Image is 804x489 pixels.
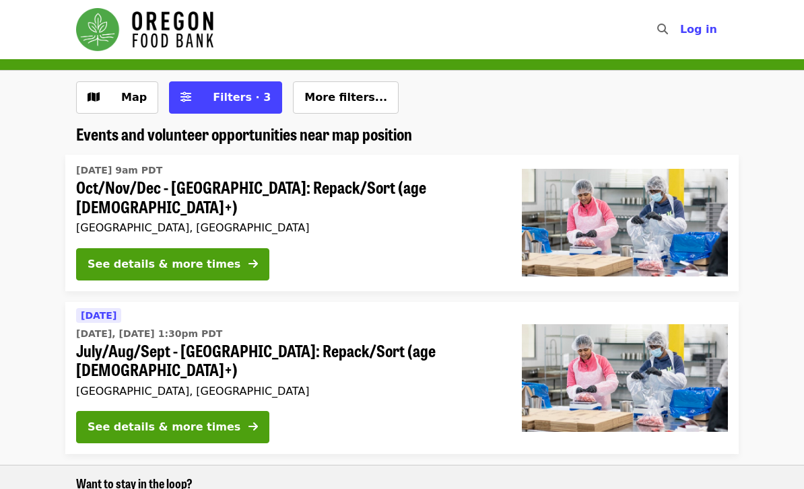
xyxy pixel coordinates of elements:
[293,81,399,114] button: More filters...
[76,411,269,443] button: See details & more times
[180,91,191,104] i: sliders-h icon
[65,155,739,291] a: See details for "Oct/Nov/Dec - Beaverton: Repack/Sort (age 10+)"
[76,248,269,280] button: See details & more times
[76,178,500,217] span: Oct/Nov/Dec - [GEOGRAPHIC_DATA]: Repack/Sort (age [DEMOGRAPHIC_DATA]+)
[76,327,222,341] time: [DATE], [DATE] 1:30pm PDT
[65,302,739,455] a: See details for "July/Aug/Sept - Beaverton: Repack/Sort (age 10+)"
[76,163,162,178] time: [DATE] 9am PDT
[76,122,412,145] span: Events and volunteer opportunities near map position
[669,16,728,43] button: Log in
[76,341,500,380] span: July/Aug/Sept - [GEOGRAPHIC_DATA]: Repack/Sort (age [DEMOGRAPHIC_DATA]+)
[169,81,282,114] button: Filters (3 selected)
[680,23,717,36] span: Log in
[304,91,387,104] span: More filters...
[88,256,240,272] div: See details & more times
[657,23,668,36] i: search icon
[248,258,258,270] i: arrow-right icon
[88,91,100,104] i: map icon
[248,420,258,433] i: arrow-right icon
[76,81,158,114] button: Show map view
[121,91,147,104] span: Map
[213,91,271,104] span: Filters · 3
[676,13,687,46] input: Search
[81,310,116,321] span: [DATE]
[76,385,500,398] div: [GEOGRAPHIC_DATA], [GEOGRAPHIC_DATA]
[76,8,213,51] img: Oregon Food Bank - Home
[88,419,240,435] div: See details & more times
[522,169,728,276] img: Oct/Nov/Dec - Beaverton: Repack/Sort (age 10+) organized by Oregon Food Bank
[76,221,500,234] div: [GEOGRAPHIC_DATA], [GEOGRAPHIC_DATA]
[522,324,728,432] img: July/Aug/Sept - Beaverton: Repack/Sort (age 10+) organized by Oregon Food Bank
